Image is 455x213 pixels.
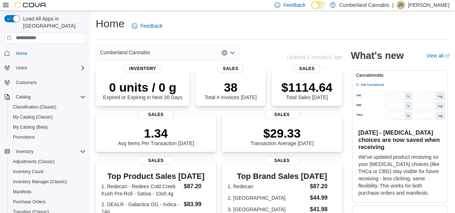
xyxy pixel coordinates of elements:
[13,159,55,165] span: Adjustments (Classic)
[1,147,88,157] button: Inventory
[7,167,88,177] button: Inventory Count
[283,1,305,9] span: Feedback
[103,80,182,94] p: 0 units / 0 g
[229,50,235,56] button: Open list of options
[10,198,86,206] span: Purchase Orders
[408,1,449,9] p: [PERSON_NAME]
[7,187,88,197] button: Manifests
[101,172,210,181] h3: Top Product Sales [DATE]
[7,157,88,167] button: Adjustments (Classic)
[123,64,162,73] span: Inventory
[205,80,256,100] div: Total # Invoices [DATE]
[264,156,300,165] span: Sales
[10,187,34,196] a: Manifests
[118,126,194,140] p: 1.34
[7,177,88,187] button: Inventory Manager (Classic)
[7,122,88,132] button: My Catalog (Beta)
[351,50,404,61] h2: What's new
[16,51,27,56] span: Home
[228,206,307,213] dt: 3. [GEOGRAPHIC_DATA]
[1,63,88,73] button: Users
[184,200,210,209] dd: $83.99
[129,19,165,33] a: Feedback
[7,112,88,122] button: My Catalog (Classic)
[1,92,88,102] button: Catalog
[10,187,86,196] span: Manifests
[16,94,31,100] span: Catalog
[10,113,86,121] span: My Catalog (Classic)
[7,102,88,112] button: Classification (Classic)
[10,133,86,142] span: Promotions
[10,123,51,131] a: My Catalog (Beta)
[140,22,162,29] span: Feedback
[13,93,86,101] span: Catalog
[10,113,56,121] a: My Catalog (Classic)
[228,172,337,181] h3: Top Brand Sales [DATE]
[101,183,181,197] dt: 1. Redecan - Redees Cold Creek Kush Pre-Roll - Sativa - 10x0.4g
[13,189,31,195] span: Manifests
[13,49,86,58] span: Home
[10,198,49,206] a: Purchase Orders
[184,182,210,191] dd: $87.20
[13,64,30,72] button: Users
[10,133,38,142] a: Promotions
[13,199,46,205] span: Purchase Orders
[13,49,30,58] a: Home
[103,80,182,100] div: Expired or Expiring in Next 30 Days
[13,179,67,185] span: Inventory Manager (Classic)
[310,194,336,202] dd: $44.99
[118,126,194,146] div: Avg Items Per Transaction [DATE]
[13,147,86,156] span: Inventory
[10,177,70,186] a: Inventory Manager (Classic)
[264,110,300,119] span: Sales
[426,53,449,59] a: View allExternal link
[339,1,389,9] p: Cumberland Cannabis
[13,78,86,87] span: Customers
[10,157,86,166] span: Adjustments (Classic)
[1,48,88,59] button: Home
[13,147,36,156] button: Inventory
[222,50,227,56] button: Clear input
[13,93,33,101] button: Catalog
[16,149,33,154] span: Inventory
[138,110,174,119] span: Sales
[13,134,35,140] span: Promotions
[310,182,336,191] dd: $87.20
[13,124,48,130] span: My Catalog (Beta)
[396,1,405,9] div: Justin Valvasori
[358,153,442,196] p: We've updated product receiving so your [MEDICAL_DATA] choices (like THCa or CBG) stay visible fo...
[7,132,88,142] button: Promotions
[287,54,342,60] p: Updated 1 minute(s) ago
[358,129,442,151] h3: [DATE] - [MEDICAL_DATA] choices are now saved when receiving
[13,169,44,175] span: Inventory Count
[96,17,124,31] h1: Home
[392,1,393,9] p: |
[10,157,58,166] a: Adjustments (Classic)
[10,167,46,176] a: Inventory Count
[13,104,56,110] span: Classification (Classic)
[294,64,320,73] span: Sales
[217,64,244,73] span: Sales
[16,80,37,85] span: Customers
[10,177,86,186] span: Inventory Manager (Classic)
[250,126,314,146] div: Transaction Average [DATE]
[100,48,150,57] span: Cumberland Cannabis
[10,123,86,131] span: My Catalog (Beta)
[250,126,314,140] p: $29.33
[14,1,47,9] img: Cova
[281,80,332,100] div: Total Sales [DATE]
[281,80,332,94] p: $1114.64
[311,1,326,9] input: Dark Mode
[7,197,88,207] button: Purchase Orders
[1,77,88,88] button: Customers
[13,78,40,87] a: Customers
[16,65,27,71] span: Users
[398,1,403,9] span: JV
[10,103,59,111] a: Classification (Classic)
[13,64,86,72] span: Users
[228,183,307,190] dt: 1. Redecan
[445,54,449,58] svg: External link
[205,80,256,94] p: 38
[228,194,307,202] dt: 2. [GEOGRAPHIC_DATA]
[10,103,86,111] span: Classification (Classic)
